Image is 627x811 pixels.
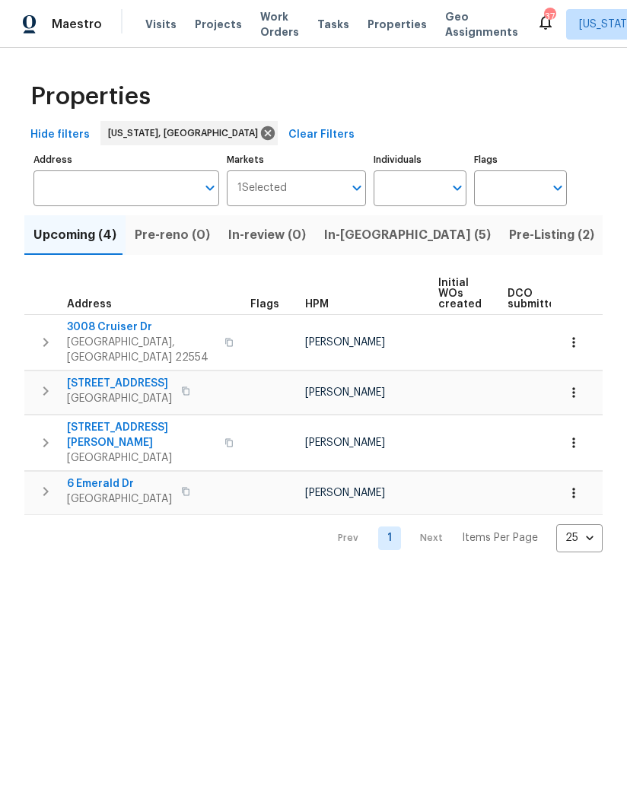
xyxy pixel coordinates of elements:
span: 1 Selected [237,182,287,195]
span: [GEOGRAPHIC_DATA] [67,450,215,466]
span: 3008 Cruiser Dr [67,320,215,335]
span: [GEOGRAPHIC_DATA] [67,391,172,406]
span: Properties [368,17,427,32]
span: Pre-Listing (2) [509,224,594,246]
button: Open [346,177,368,199]
span: In-[GEOGRAPHIC_DATA] (5) [324,224,491,246]
a: Goto page 1 [378,526,401,550]
span: Geo Assignments [445,9,518,40]
span: [PERSON_NAME] [305,488,385,498]
nav: Pagination Navigation [323,524,603,552]
div: 37 [544,9,555,24]
span: Upcoming (4) [33,224,116,246]
span: [STREET_ADDRESS][PERSON_NAME] [67,420,215,450]
span: Work Orders [260,9,299,40]
div: [US_STATE], [GEOGRAPHIC_DATA] [100,121,278,145]
div: 25 [556,518,603,558]
button: Open [199,177,221,199]
span: DCO submitted [508,288,562,310]
span: [PERSON_NAME] [305,387,385,398]
span: Properties [30,89,151,104]
button: Clear Filters [282,121,361,149]
span: Pre-reno (0) [135,224,210,246]
span: [STREET_ADDRESS] [67,376,172,391]
span: Projects [195,17,242,32]
p: Items Per Page [462,530,538,545]
label: Flags [474,155,567,164]
label: Address [33,155,219,164]
button: Open [547,177,568,199]
span: Address [67,299,112,310]
span: Hide filters [30,126,90,145]
span: [US_STATE], [GEOGRAPHIC_DATA] [108,126,264,141]
span: [PERSON_NAME] [305,437,385,448]
label: Individuals [374,155,466,164]
span: Clear Filters [288,126,355,145]
span: 6 Emerald Dr [67,476,172,491]
button: Open [447,177,468,199]
span: Maestro [52,17,102,32]
span: [GEOGRAPHIC_DATA] [67,491,172,507]
span: HPM [305,299,329,310]
span: Visits [145,17,177,32]
label: Markets [227,155,366,164]
button: Hide filters [24,121,96,149]
span: Initial WOs created [438,278,482,310]
span: [PERSON_NAME] [305,337,385,348]
span: Flags [250,299,279,310]
span: Tasks [317,19,349,30]
span: In-review (0) [228,224,306,246]
span: [GEOGRAPHIC_DATA], [GEOGRAPHIC_DATA] 22554 [67,335,215,365]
